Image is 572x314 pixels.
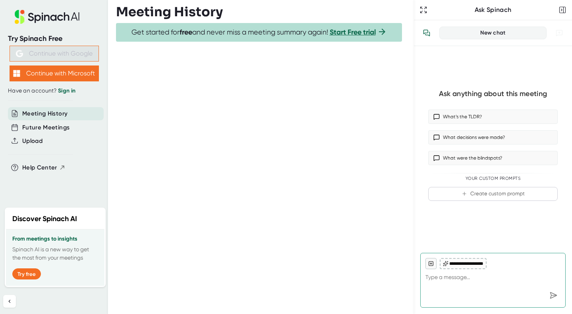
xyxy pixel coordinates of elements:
button: What’s the TLDR? [428,110,558,124]
img: Aehbyd4JwY73AAAAAElFTkSuQmCC [16,50,23,57]
button: What were the blindspots? [428,151,558,165]
button: Create custom prompt [428,187,558,201]
button: Continue with Microsoft [10,65,99,81]
div: Your Custom Prompts [428,176,558,181]
button: Try free [12,268,41,279]
div: Have an account? [8,87,100,94]
p: Spinach AI is a new way to get the most from your meetings [12,245,98,262]
button: Meeting History [22,109,68,118]
div: Ask Spinach [429,6,557,14]
button: What decisions were made? [428,130,558,144]
button: Upload [22,137,43,146]
span: Get started for and never miss a meeting summary again! [131,28,387,37]
button: Future Meetings [22,123,70,132]
button: Expand to Ask Spinach page [418,4,429,15]
div: Send message [546,288,560,302]
div: Ask anything about this meeting [439,89,547,98]
h3: From meetings to insights [12,236,98,242]
b: free [180,28,192,37]
button: Close conversation sidebar [557,4,568,15]
a: Sign in [58,87,75,94]
span: Help Center [22,163,57,172]
h2: Discover Spinach AI [12,214,77,224]
button: Collapse sidebar [3,295,16,308]
button: View conversation history [419,25,435,41]
div: New chat [444,29,541,37]
div: Try Spinach Free [8,34,100,43]
h3: Meeting History [116,4,223,19]
a: Start Free trial [330,28,376,37]
button: Continue with Google [10,46,99,62]
button: Help Center [22,163,66,172]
